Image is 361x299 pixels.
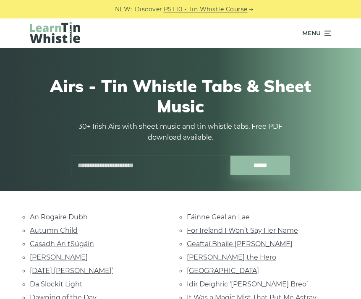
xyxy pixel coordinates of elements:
a: Fáinne Geal an Lae [187,213,250,221]
a: Da Slockit Light [30,280,83,288]
a: An Rogaire Dubh [30,213,88,221]
span: Menu [302,23,321,44]
a: Idir Deighric ‘[PERSON_NAME] Breo’ [187,280,308,288]
a: Casadh An tSúgáin [30,240,94,248]
a: Geaftaí Bhaile [PERSON_NAME] [187,240,293,248]
a: [DATE] [PERSON_NAME]’ [30,267,113,275]
a: Autumn Child [30,226,78,234]
img: LearnTinWhistle.com [30,22,80,43]
a: [GEOGRAPHIC_DATA] [187,267,259,275]
p: 30+ Irish Airs with sheet music and tin whistle tabs. Free PDF download available. [67,121,294,143]
h1: Airs - Tin Whistle Tabs & Sheet Music [30,76,331,116]
a: For Ireland I Won’t Say Her Name [187,226,298,234]
a: [PERSON_NAME] [30,253,88,261]
a: [PERSON_NAME] the Hero [187,253,276,261]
